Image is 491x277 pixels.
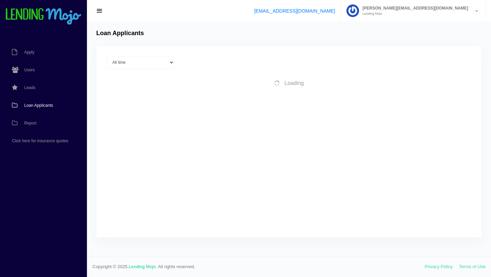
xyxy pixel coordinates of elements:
a: Privacy Policy [425,264,453,269]
img: logo-small.png [5,8,82,25]
span: Loan Applicants [24,103,53,107]
a: Terms of Use [459,264,486,269]
span: Copyright © 2025. . All rights reserved. [92,263,425,270]
a: [EMAIL_ADDRESS][DOMAIN_NAME] [254,8,335,14]
span: Report [24,121,36,125]
span: [PERSON_NAME][EMAIL_ADDRESS][DOMAIN_NAME] [359,6,468,10]
span: Apply [24,50,34,54]
span: Click here for insurance quotes [12,139,68,143]
h4: Loan Applicants [96,30,144,37]
small: Lending Mojo [359,12,468,15]
span: Leads [24,86,35,90]
span: Loading [284,80,304,86]
a: Lending Mojo [129,264,156,269]
img: Profile image [346,4,359,17]
span: Users [24,68,35,72]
